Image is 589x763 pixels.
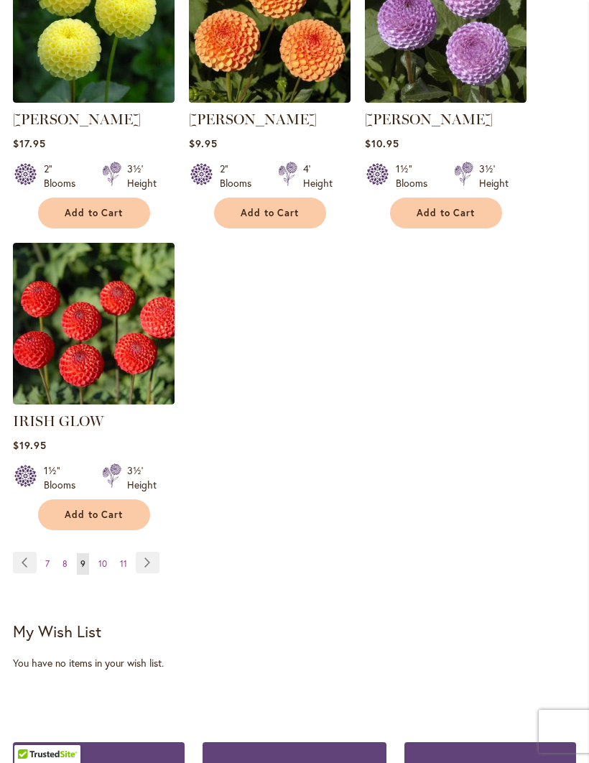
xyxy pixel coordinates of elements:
[417,207,476,219] span: Add to Cart
[13,111,141,128] a: [PERSON_NAME]
[116,553,131,575] a: 11
[13,621,101,642] strong: My Wish List
[479,162,509,190] div: 3½' Height
[42,553,53,575] a: 7
[62,558,68,569] span: 8
[396,162,437,190] div: 1½" Blooms
[80,558,85,569] span: 9
[38,198,150,228] button: Add to Cart
[120,558,127,569] span: 11
[95,553,111,575] a: 10
[189,111,317,128] a: [PERSON_NAME]
[241,207,300,219] span: Add to Cart
[13,243,175,404] img: IRISH GLOW
[65,207,124,219] span: Add to Cart
[303,162,333,190] div: 4' Height
[11,712,51,752] iframe: Launch Accessibility Center
[59,553,71,575] a: 8
[38,499,150,530] button: Add to Cart
[13,137,46,150] span: $17.95
[13,92,175,106] a: LITTLE SCOTTIE
[365,92,527,106] a: FRANK HOLMES
[45,558,50,569] span: 7
[13,412,103,430] a: IRISH GLOW
[13,438,47,452] span: $19.95
[127,463,157,492] div: 3½' Height
[365,137,399,150] span: $10.95
[189,92,351,106] a: AMBER QUEEN
[220,162,261,190] div: 2" Blooms
[13,656,576,670] div: You have no items in your wish list.
[44,463,85,492] div: 1½" Blooms
[44,162,85,190] div: 2" Blooms
[214,198,326,228] button: Add to Cart
[189,137,218,150] span: $9.95
[98,558,107,569] span: 10
[390,198,502,228] button: Add to Cart
[65,509,124,521] span: Add to Cart
[127,162,157,190] div: 3½' Height
[13,394,175,407] a: IRISH GLOW
[365,111,493,128] a: [PERSON_NAME]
